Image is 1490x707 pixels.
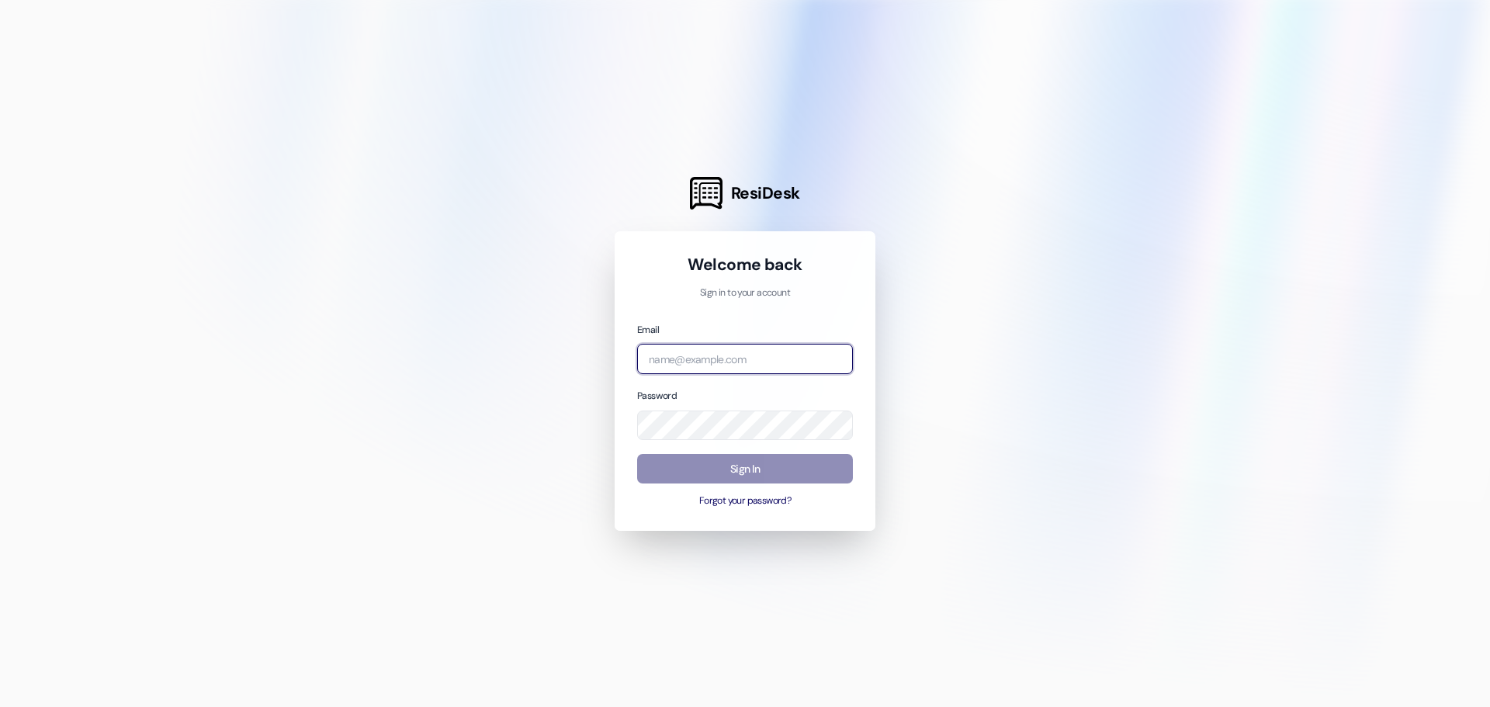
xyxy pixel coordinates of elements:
span: ResiDesk [731,182,800,204]
button: Forgot your password? [637,494,853,508]
img: ResiDesk Logo [690,177,722,210]
label: Password [637,390,677,402]
p: Sign in to your account [637,286,853,300]
h1: Welcome back [637,254,853,276]
button: Sign In [637,454,853,484]
input: name@example.com [637,344,853,374]
label: Email [637,324,659,336]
